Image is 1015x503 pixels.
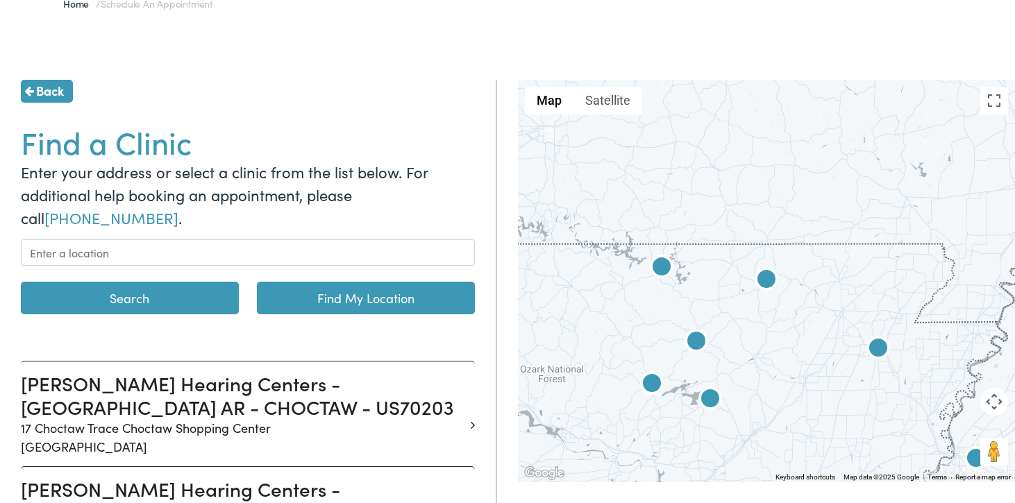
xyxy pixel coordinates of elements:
[36,81,64,100] span: Back
[928,473,947,481] a: Terms (opens in new tab)
[573,87,642,114] button: Show satellite imagery
[44,207,178,228] a: [PHONE_NUMBER]
[21,123,475,160] h1: Find a Clinic
[21,80,73,103] a: Back
[21,372,464,418] h3: [PERSON_NAME] Hearing Centers - [GEOGRAPHIC_DATA] AR - CHOCTAW - US70203
[844,473,919,481] span: Map data ©2025 Google
[21,160,475,229] p: Enter your address or select a clinic from the list below. For additional help booking an appoint...
[980,438,1008,466] button: Drag Pegman onto the map to open Street View
[21,372,464,456] a: [PERSON_NAME] Hearing Centers - [GEOGRAPHIC_DATA] AR - CHOCTAW - US70203 17 Choctaw Trace Choctaw...
[980,388,1008,416] button: Map camera controls
[980,87,1008,114] button: Toggle fullscreen view
[21,239,475,266] input: Enter a location
[525,87,573,114] button: Show street map
[257,282,475,314] a: Find My Location
[521,464,567,482] a: Open this area in Google Maps (opens a new window)
[775,472,835,482] button: Keyboard shortcuts
[521,464,567,482] img: Google
[21,282,239,314] button: Search
[955,473,1011,481] a: Report a map error
[21,418,464,456] p: 17 Choctaw Trace Choctaw Shopping Center [GEOGRAPHIC_DATA]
